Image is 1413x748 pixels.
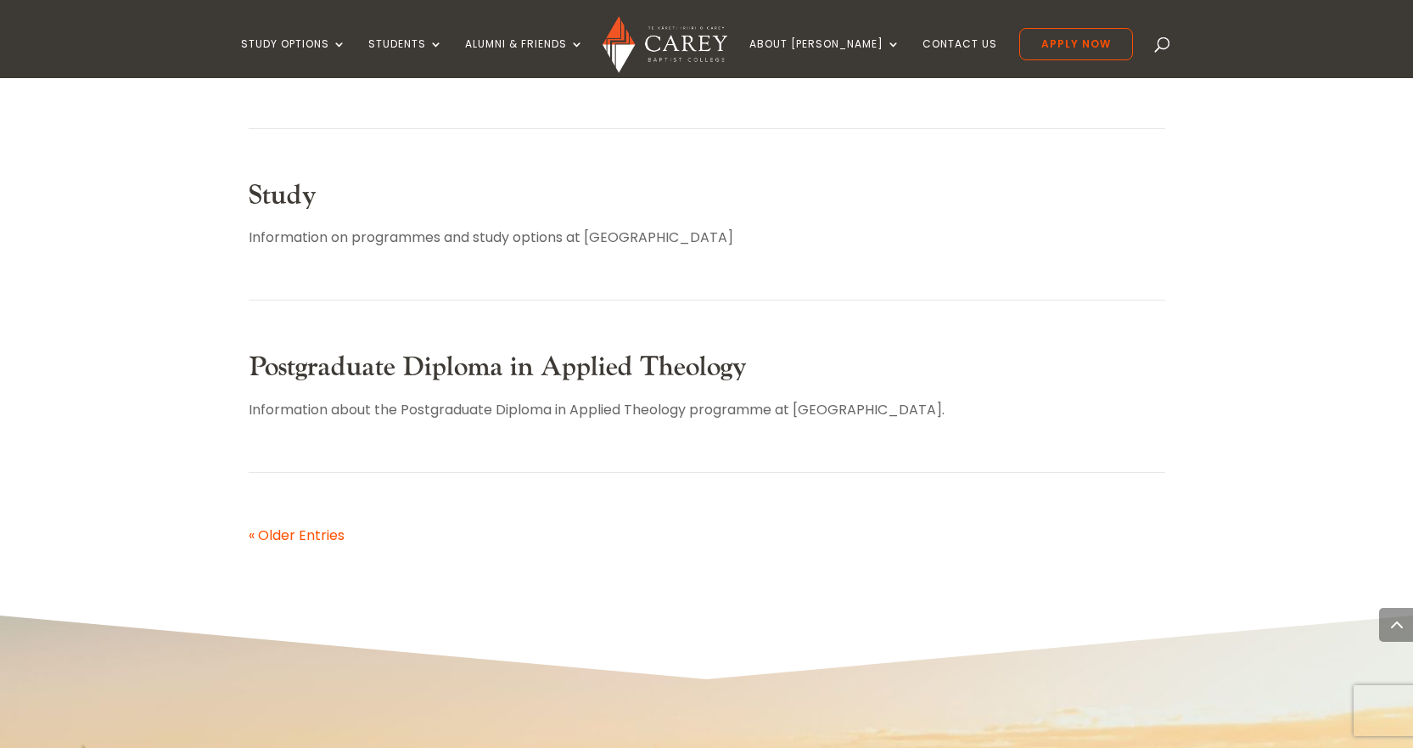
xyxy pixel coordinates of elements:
a: Students [368,38,443,78]
a: Alumni & Friends [465,38,584,78]
a: Study Options [241,38,346,78]
p: Information about the Postgraduate Diploma in Applied Theology programme at [GEOGRAPHIC_DATA]. [249,398,1165,421]
a: « Older Entries [249,526,345,545]
img: Carey Baptist College [603,16,727,73]
a: About [PERSON_NAME] [749,38,900,78]
a: Contact Us [922,38,997,78]
a: Postgraduate Diploma in Applied Theology [249,350,747,385]
a: Study [249,178,317,213]
a: Apply Now [1019,28,1133,60]
p: Information on programmes and study options at [GEOGRAPHIC_DATA] [249,226,1165,249]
